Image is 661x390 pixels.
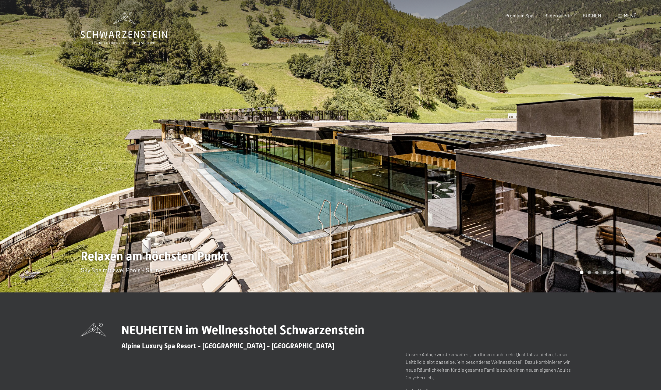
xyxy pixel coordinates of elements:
[544,13,572,18] a: Bildergalerie
[603,271,606,274] div: Carousel Page 4
[121,323,364,337] span: NEUHEITEN im Wellnesshotel Schwarzenstein
[583,13,601,18] a: BUCHEN
[595,271,599,274] div: Carousel Page 3
[624,13,637,18] span: Menü
[618,271,621,274] div: Carousel Page 6
[406,350,581,381] p: Unsere Anlage wurde erweitert, um Ihnen noch mehr Qualität zu bieten. Unser Leitbild bleibt dasse...
[580,271,583,274] div: Carousel Page 1 (Current Slide)
[578,271,637,274] div: Carousel Pagination
[633,271,637,274] div: Carousel Page 8
[610,271,614,274] div: Carousel Page 5
[121,342,334,350] span: Alpine Luxury Spa Resort - [GEOGRAPHIC_DATA] - [GEOGRAPHIC_DATA]
[626,271,629,274] div: Carousel Page 7
[505,13,533,18] a: Premium Spa
[588,271,591,274] div: Carousel Page 2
